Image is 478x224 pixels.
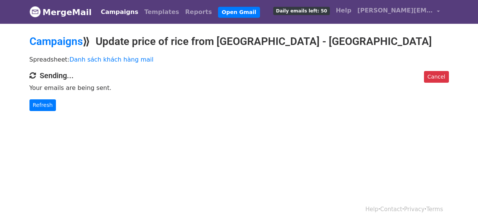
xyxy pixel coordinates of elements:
[270,3,333,18] a: Daily emails left: 50
[365,206,378,213] a: Help
[29,4,92,20] a: MergeMail
[141,5,182,20] a: Templates
[29,35,449,48] h2: ⟫ Update price of rice from [GEOGRAPHIC_DATA] - [GEOGRAPHIC_DATA]
[182,5,215,20] a: Reports
[29,71,449,80] h4: Sending...
[98,5,141,20] a: Campaigns
[333,3,354,18] a: Help
[218,7,260,18] a: Open Gmail
[380,206,402,213] a: Contact
[29,35,83,48] a: Campaigns
[29,99,56,111] a: Refresh
[426,206,443,213] a: Terms
[29,56,449,63] p: Spreadsheet:
[404,206,424,213] a: Privacy
[273,7,329,15] span: Daily emails left: 50
[354,3,443,21] a: [PERSON_NAME][EMAIL_ADDRESS][DOMAIN_NAME]
[424,71,449,83] a: Cancel
[357,6,433,15] span: [PERSON_NAME][EMAIL_ADDRESS][DOMAIN_NAME]
[29,6,41,17] img: MergeMail logo
[29,84,449,92] p: Your emails are being sent.
[70,56,154,63] a: Danh sách khách hàng mail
